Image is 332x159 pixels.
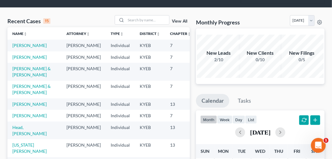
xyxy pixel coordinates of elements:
[217,115,232,124] button: week
[135,51,165,63] td: KYEB
[66,31,90,36] a: Attorneyunfold_more
[239,49,282,57] div: New Clients
[165,98,196,110] td: 13
[62,40,106,51] td: [PERSON_NAME]
[126,15,169,24] input: Search by name...
[106,63,135,80] td: Individual
[135,81,165,98] td: KYEB
[239,57,282,63] div: 0/10
[165,40,196,51] td: 7
[165,110,196,121] td: 7
[218,148,229,154] span: Mon
[238,148,246,154] span: Tue
[12,31,27,36] a: Nameunfold_more
[106,122,135,139] td: Individual
[106,40,135,51] td: Individual
[274,148,283,154] span: Thu
[140,31,160,36] a: Districtunfold_more
[23,32,27,36] i: unfold_more
[165,51,196,63] td: 7
[62,51,106,63] td: [PERSON_NAME]
[232,115,245,124] button: day
[165,63,196,80] td: 7
[106,81,135,98] td: Individual
[62,98,106,110] td: [PERSON_NAME]
[245,115,257,124] button: list
[255,148,266,154] span: Wed
[196,94,229,108] a: Calendar
[12,101,47,107] a: [PERSON_NAME]
[312,148,319,154] span: Sat
[12,43,47,48] a: [PERSON_NAME]
[12,84,51,95] a: [PERSON_NAME] & [PERSON_NAME]
[106,51,135,63] td: Individual
[156,32,160,36] i: unfold_more
[120,32,124,36] i: unfold_more
[135,139,165,157] td: KYEB
[170,31,191,36] a: Chapterunfold_more
[165,139,196,157] td: 13
[294,148,300,154] span: Fri
[106,139,135,157] td: Individual
[62,110,106,121] td: [PERSON_NAME]
[12,66,51,77] a: [PERSON_NAME] & [PERSON_NAME]
[106,110,135,121] td: Individual
[324,138,329,143] span: 1
[43,18,50,24] div: 15
[12,113,47,118] a: [PERSON_NAME]
[165,122,196,139] td: 13
[135,63,165,80] td: KYEB
[232,94,257,108] a: Tasks
[200,115,217,124] button: month
[165,81,196,98] td: 7
[172,19,187,24] a: View All
[311,138,326,153] iframe: Intercom live chat
[135,122,165,139] td: KYEB
[12,142,47,154] a: [US_STATE][PERSON_NAME]
[62,139,106,157] td: [PERSON_NAME]
[7,17,50,25] div: Recent Cases
[86,32,90,36] i: unfold_more
[111,31,124,36] a: Typeunfold_more
[197,57,240,63] div: 2/10
[135,110,165,121] td: KYEB
[201,148,210,154] span: Sun
[196,19,240,26] h3: Monthly Progress
[280,57,324,63] div: 0/5
[62,122,106,139] td: [PERSON_NAME]
[62,81,106,98] td: [PERSON_NAME]
[135,40,165,51] td: KYEB
[12,125,47,136] a: Head, [PERSON_NAME]
[12,54,47,60] a: [PERSON_NAME]
[197,49,240,57] div: New Leads
[250,129,270,135] h2: [DATE]
[135,98,165,110] td: KYEB
[62,63,106,80] td: [PERSON_NAME]
[187,32,191,36] i: unfold_more
[280,49,324,57] div: New Filings
[106,98,135,110] td: Individual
